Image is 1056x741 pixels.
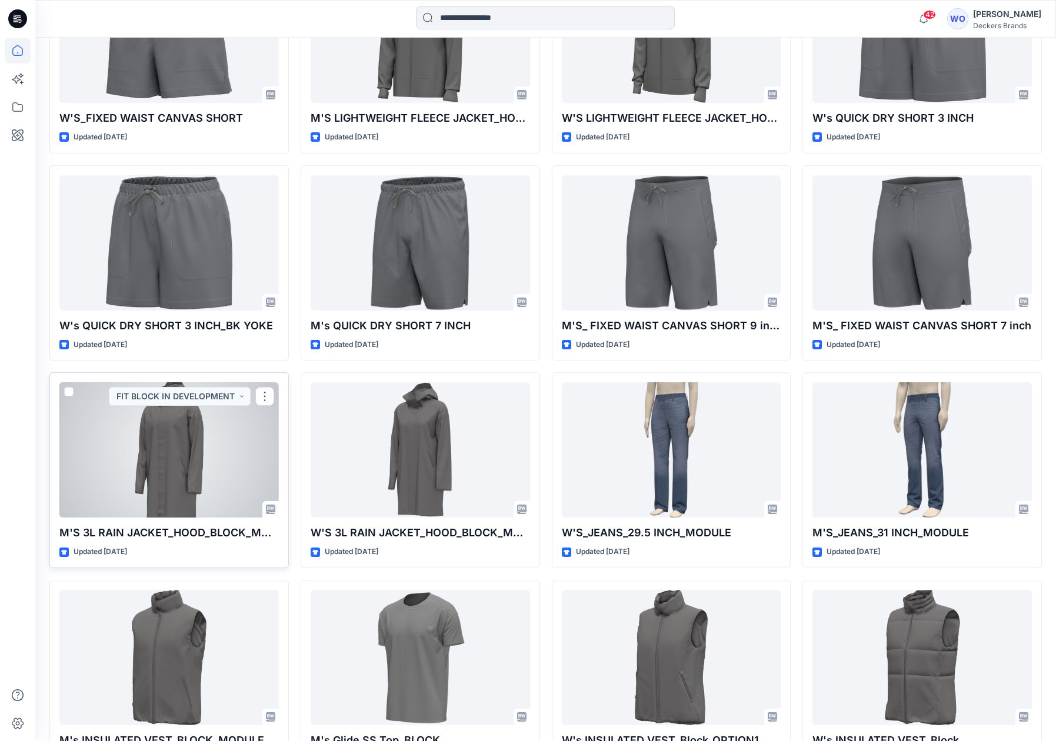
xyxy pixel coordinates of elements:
[562,175,781,311] a: M'S_ FIXED WAIST CANVAS SHORT 9 inch
[562,318,781,334] p: M'S_ FIXED WAIST CANVAS SHORT 9 inch
[74,131,127,143] p: Updated [DATE]
[311,590,530,725] a: M's Glide SS Top_BLOCK
[311,382,530,518] a: W'S 3L RAIN JACKET_HOOD_BLOCK_MODULE
[973,7,1041,21] div: [PERSON_NAME]
[325,339,378,351] p: Updated [DATE]
[812,525,1032,541] p: M'S_JEANS_31 INCH_MODULE
[74,546,127,558] p: Updated [DATE]
[311,525,530,541] p: W'S 3L RAIN JACKET_HOOD_BLOCK_MODULE
[812,175,1032,311] a: M'S_ FIXED WAIST CANVAS SHORT 7 inch
[923,10,936,19] span: 42
[74,339,127,351] p: Updated [DATE]
[59,318,279,334] p: W's QUICK DRY SHORT 3 INCH_BK YOKE
[827,546,880,558] p: Updated [DATE]
[562,590,781,725] a: W's INSULATED VEST_Block_OPTION1
[562,110,781,126] p: W'S LIGHTWEIGHT FLEECE JACKET_HOOD_BLOCK
[812,318,1032,334] p: M'S_ FIXED WAIST CANVAS SHORT 7 inch
[311,110,530,126] p: M'S LIGHTWEIGHT FLEECE JACKET_HOOD_BLOCK
[325,131,378,143] p: Updated [DATE]
[576,339,629,351] p: Updated [DATE]
[812,590,1032,725] a: W's INSULATED VEST_Block
[827,131,880,143] p: Updated [DATE]
[311,175,530,311] a: M's QUICK DRY SHORT 7 INCH
[576,546,629,558] p: Updated [DATE]
[812,110,1032,126] p: W's QUICK DRY SHORT 3 INCH
[827,339,880,351] p: Updated [DATE]
[947,8,968,29] div: WO
[59,382,279,518] a: M'S 3L RAIN JACKET_HOOD_BLOCK_MODULE
[562,525,781,541] p: W'S_JEANS_29.5 INCH_MODULE
[576,131,629,143] p: Updated [DATE]
[812,382,1032,518] a: M'S_JEANS_31 INCH_MODULE
[59,175,279,311] a: W's QUICK DRY SHORT 3 INCH_BK YOKE
[59,590,279,725] a: M's INSULATED VEST_BLOCK_MODULE
[311,318,530,334] p: M's QUICK DRY SHORT 7 INCH
[562,382,781,518] a: W'S_JEANS_29.5 INCH_MODULE
[325,546,378,558] p: Updated [DATE]
[59,525,279,541] p: M'S 3L RAIN JACKET_HOOD_BLOCK_MODULE
[59,110,279,126] p: W'S_FIXED WAIST CANVAS SHORT
[973,21,1041,30] div: Deckers Brands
